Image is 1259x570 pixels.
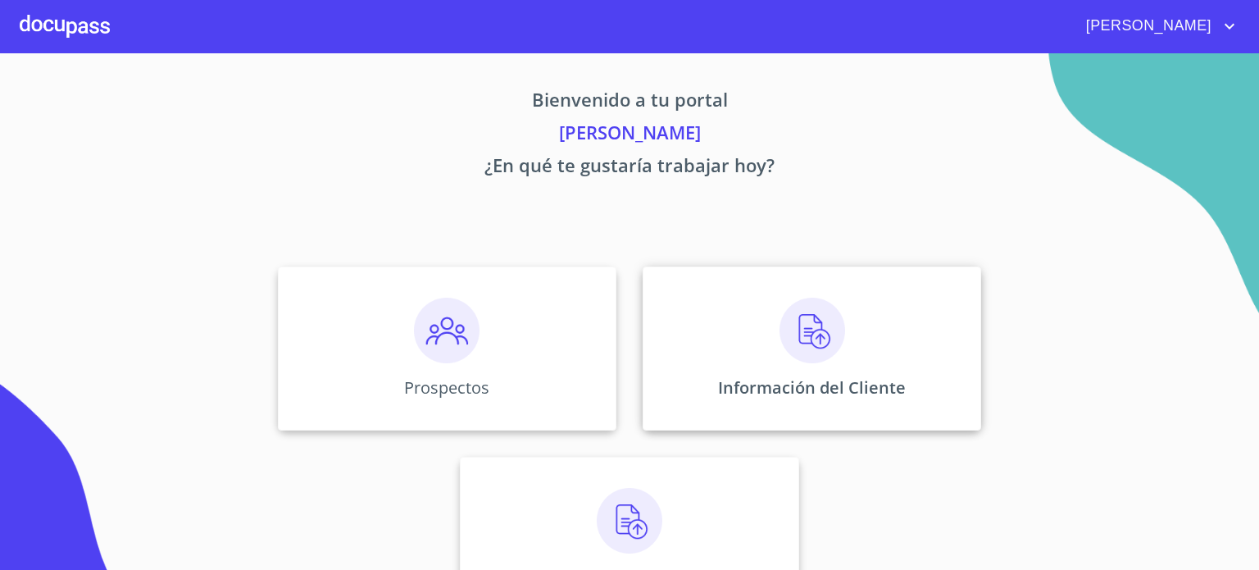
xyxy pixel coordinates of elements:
p: Información del Cliente [718,376,906,399]
p: ¿En qué te gustaría trabajar hoy? [125,152,1134,185]
span: [PERSON_NAME] [1074,13,1220,39]
p: [PERSON_NAME] [125,119,1134,152]
img: carga.png [597,488,662,554]
img: carga.png [779,298,845,363]
img: prospectos.png [414,298,480,363]
p: Bienvenido a tu portal [125,86,1134,119]
p: Prospectos [404,376,489,399]
button: account of current user [1074,13,1239,39]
